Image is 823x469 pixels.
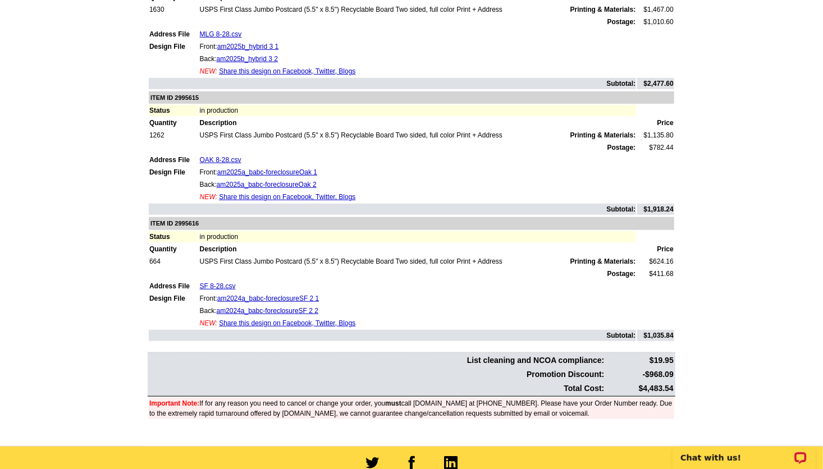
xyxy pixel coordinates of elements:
[149,382,605,395] td: Total Cost:
[199,53,637,65] td: Back:
[199,256,637,267] td: USPS First Class Jumbo Postcard (5.5" x 8.5") Recyclable Board Two sided, full color Print + Address
[200,282,236,290] a: SF 8-28.csv
[200,30,242,38] a: MLG 8-28.csv
[149,204,636,215] td: Subtotal:
[570,4,636,15] span: Printing & Materials:
[199,41,637,52] td: Front:
[149,4,198,15] td: 1630
[149,293,198,304] td: Design File
[637,78,674,89] td: $2,477.60
[149,231,198,242] td: Status
[607,18,636,26] strong: Postage:
[149,398,674,419] td: If for any reason you need to cancel or change your order, you call [DOMAIN_NAME] at [PHONE_NUMBE...
[149,330,636,341] td: Subtotal:
[637,117,674,128] td: Price
[149,130,198,141] td: 1262
[149,117,198,128] td: Quantity
[637,243,674,255] td: Price
[199,293,637,304] td: Front:
[200,193,217,201] span: NEW:
[607,270,636,278] strong: Postage:
[200,67,217,75] span: NEW:
[200,319,217,327] span: NEW:
[149,354,605,367] td: List cleaning and NCOA compliance:
[199,4,637,15] td: USPS First Class Jumbo Postcard (5.5" x 8.5") Recyclable Board Two sided, full color Print + Address
[217,43,278,50] a: am2025b_hybrid 3 1
[637,204,674,215] td: $1,918.24
[570,256,636,266] span: Printing & Materials:
[606,368,674,381] td: -$968.09
[149,399,199,407] font: Important Note:
[199,243,637,255] td: Description
[149,167,198,178] td: Design File
[149,368,605,381] td: Promotion Discount:
[149,78,636,89] td: Subtotal:
[149,29,198,40] td: Address File
[217,295,319,302] a: am2024a_babc-foreclosureSF 2 1
[637,16,674,27] td: $1,010.60
[637,330,674,341] td: $1,035.84
[149,256,198,267] td: 664
[199,105,637,116] td: in production
[217,168,317,176] a: am2025a_babc-foreclosureOak 1
[606,354,674,367] td: $19.95
[149,217,674,230] td: ITEM ID 2995616
[607,144,636,151] strong: Postage:
[665,434,823,469] iframe: LiveChat chat widget
[637,142,674,153] td: $782.44
[149,41,198,52] td: Design File
[219,319,355,327] a: Share this design on Facebook, Twitter, Blogs
[149,154,198,165] td: Address File
[200,156,241,164] a: OAK 8-28.csv
[570,130,636,140] span: Printing & Materials:
[217,307,318,315] a: am2024a_babc-foreclosureSF 2 2
[149,281,198,292] td: Address File
[199,231,637,242] td: in production
[385,399,401,407] b: must
[149,105,198,116] td: Status
[219,67,355,75] a: Share this design on Facebook, Twitter, Blogs
[199,305,637,316] td: Back:
[149,243,198,255] td: Quantity
[217,181,317,188] a: am2025a_babc-foreclosureOak 2
[199,117,637,128] td: Description
[637,256,674,267] td: $624.16
[637,268,674,279] td: $411.68
[606,382,674,395] td: $4,483.54
[149,91,674,104] td: ITEM ID 2995615
[637,4,674,15] td: $1,467.00
[219,193,355,201] a: Share this design on Facebook, Twitter, Blogs
[637,130,674,141] td: $1,135.80
[217,55,278,63] a: am2025b_hybrid 3 2
[199,167,637,178] td: Front:
[199,179,637,190] td: Back:
[199,130,637,141] td: USPS First Class Jumbo Postcard (5.5" x 8.5") Recyclable Board Two sided, full color Print + Address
